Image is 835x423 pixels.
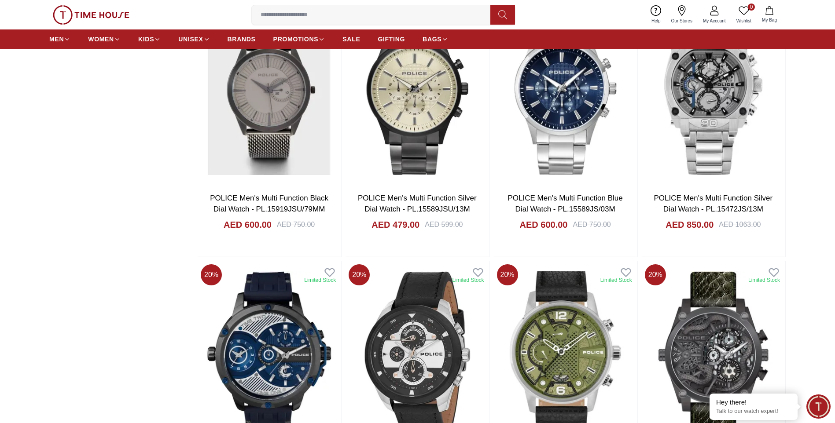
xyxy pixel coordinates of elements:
[228,35,256,44] span: BRANDS
[342,35,360,44] span: SALE
[648,18,664,24] span: Help
[731,4,757,26] a: 0Wishlist
[277,219,315,230] div: AED 750.00
[378,35,405,44] span: GIFTING
[600,277,632,284] div: Limited Stock
[358,194,477,214] a: POLICE Men's Multi Function Silver Dial Watch - PL.15589JSU/13M
[716,398,791,407] div: Hey there!
[423,35,441,44] span: BAGS
[733,18,755,24] span: Wishlist
[228,31,256,47] a: BRANDS
[224,219,272,231] h4: AED 600.00
[49,35,64,44] span: MEN
[273,35,319,44] span: PROMOTIONS
[178,31,210,47] a: UNISEX
[342,31,360,47] a: SALE
[423,31,448,47] a: BAGS
[210,194,328,214] a: POLICE Men's Multi Function Black Dial Watch - PL.15919JSU/79MM
[304,277,336,284] div: Limited Stock
[53,5,129,25] img: ...
[699,18,729,24] span: My Account
[349,264,370,285] span: 20 %
[88,35,114,44] span: WOMEN
[497,264,518,285] span: 20 %
[668,18,696,24] span: Our Stores
[666,4,698,26] a: Our Stores
[508,194,623,214] a: POLICE Men's Multi Function Blue Dial Watch - PL.15589JS/03M
[201,264,222,285] span: 20 %
[716,408,791,415] p: Talk to our watch expert!
[666,219,714,231] h4: AED 850.00
[425,219,463,230] div: AED 599.00
[748,277,780,284] div: Limited Stock
[520,219,568,231] h4: AED 600.00
[452,277,484,284] div: Limited Stock
[49,31,70,47] a: MEN
[757,4,782,25] button: My Bag
[748,4,755,11] span: 0
[138,31,161,47] a: KIDS
[372,219,419,231] h4: AED 479.00
[573,219,611,230] div: AED 750.00
[758,17,780,23] span: My Bag
[645,264,666,285] span: 20 %
[88,31,121,47] a: WOMEN
[378,31,405,47] a: GIFTING
[654,194,773,214] a: POLICE Men's Multi Function Silver Dial Watch - PL.15472JS/13M
[273,31,325,47] a: PROMOTIONS
[178,35,203,44] span: UNISEX
[806,394,831,419] div: Chat Widget
[646,4,666,26] a: Help
[138,35,154,44] span: KIDS
[719,219,761,230] div: AED 1063.00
